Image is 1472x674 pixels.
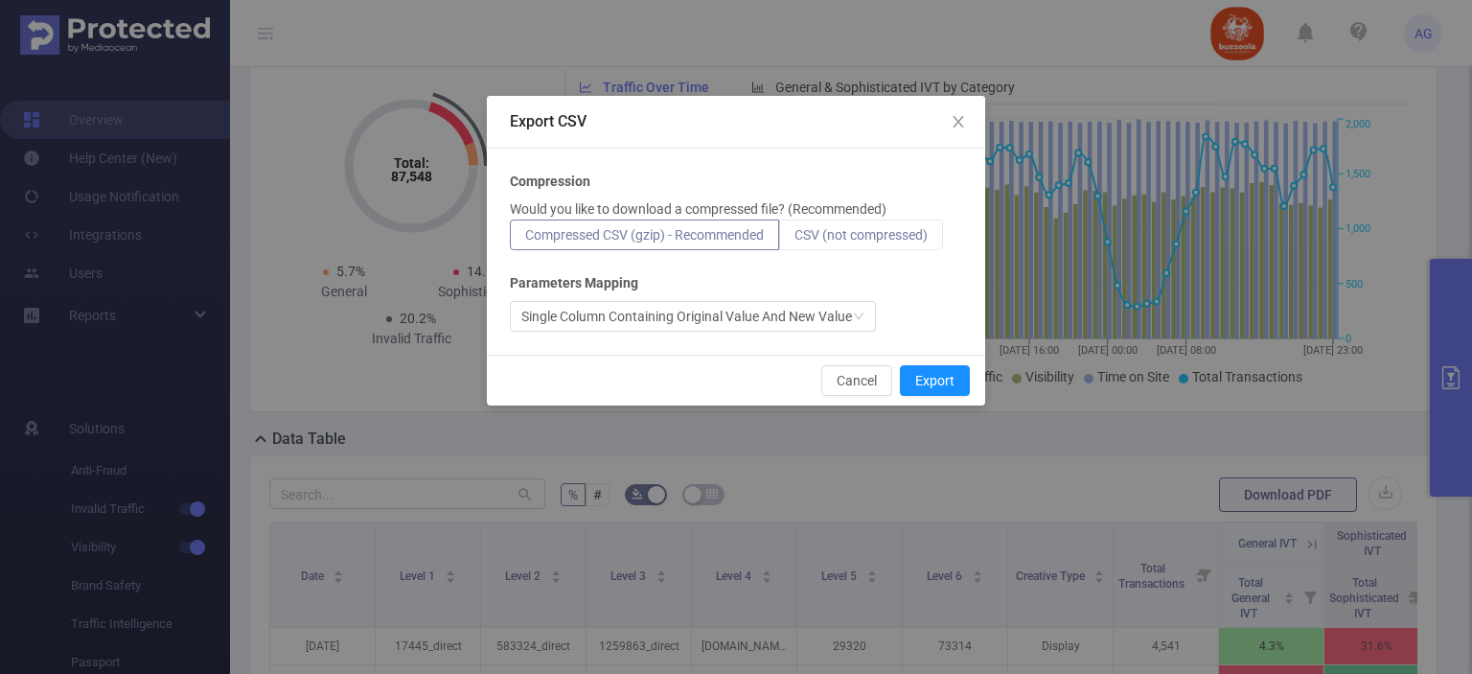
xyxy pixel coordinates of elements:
div: Export CSV [510,111,962,132]
p: Would you like to download a compressed file? (Recommended) [510,199,886,220]
button: Export [900,365,970,396]
b: Parameters Mapping [510,273,638,293]
span: Compressed CSV (gzip) - Recommended [525,227,764,243]
button: Cancel [821,365,892,396]
i: icon: down [853,311,864,324]
span: CSV (not compressed) [794,227,928,243]
div: Single Column Containing Original Value And New Value [521,302,852,331]
b: Compression [510,172,590,192]
i: icon: close [951,114,966,129]
button: Close [931,96,985,150]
